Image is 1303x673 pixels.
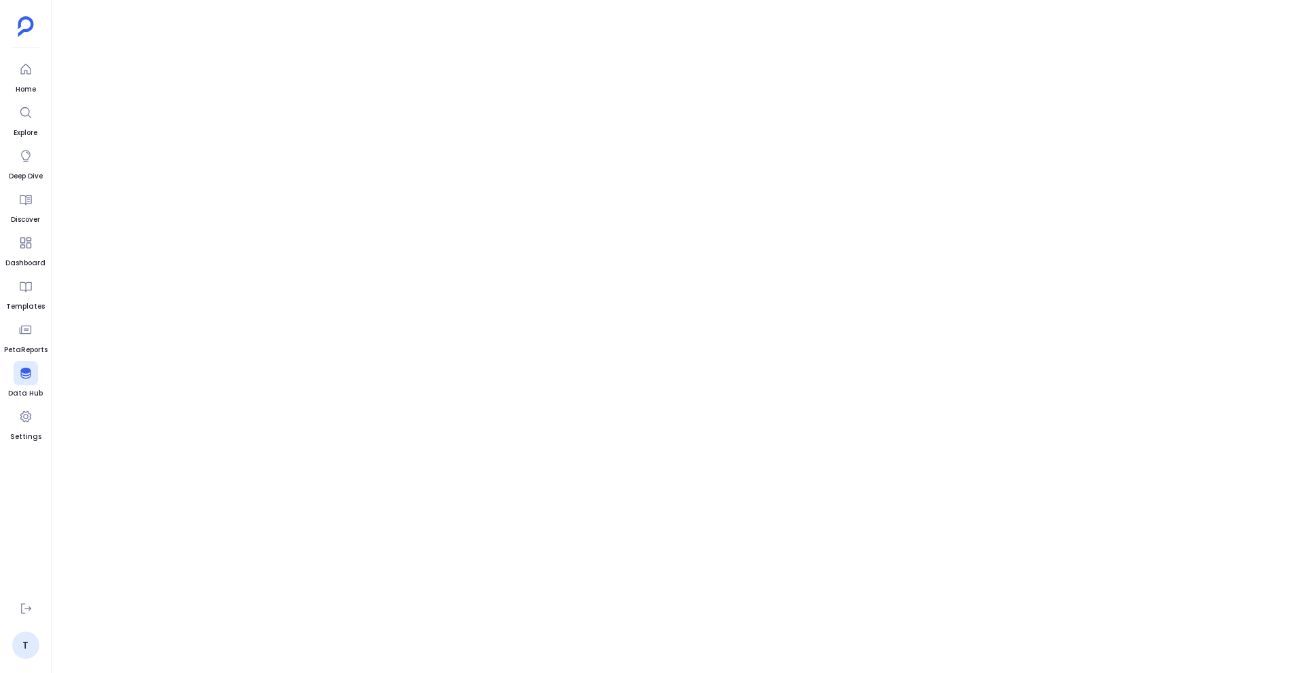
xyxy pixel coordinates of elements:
span: Templates [6,301,45,312]
img: petavue logo [18,16,34,37]
a: Deep Dive [9,144,43,182]
a: Data Hub [8,361,43,399]
span: PetaReports [4,345,48,355]
a: Templates [6,274,45,312]
a: Discover [11,187,40,225]
a: Home [14,57,38,95]
span: Data Hub [8,388,43,399]
a: Settings [10,404,41,442]
span: Home [14,84,38,95]
a: T [12,632,39,659]
span: Settings [10,431,41,442]
span: Discover [11,214,40,225]
a: PetaReports [4,318,48,355]
a: Explore [14,100,38,138]
a: Dashboard [5,231,45,269]
span: Dashboard [5,258,45,269]
span: Deep Dive [9,171,43,182]
span: Explore [14,128,38,138]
